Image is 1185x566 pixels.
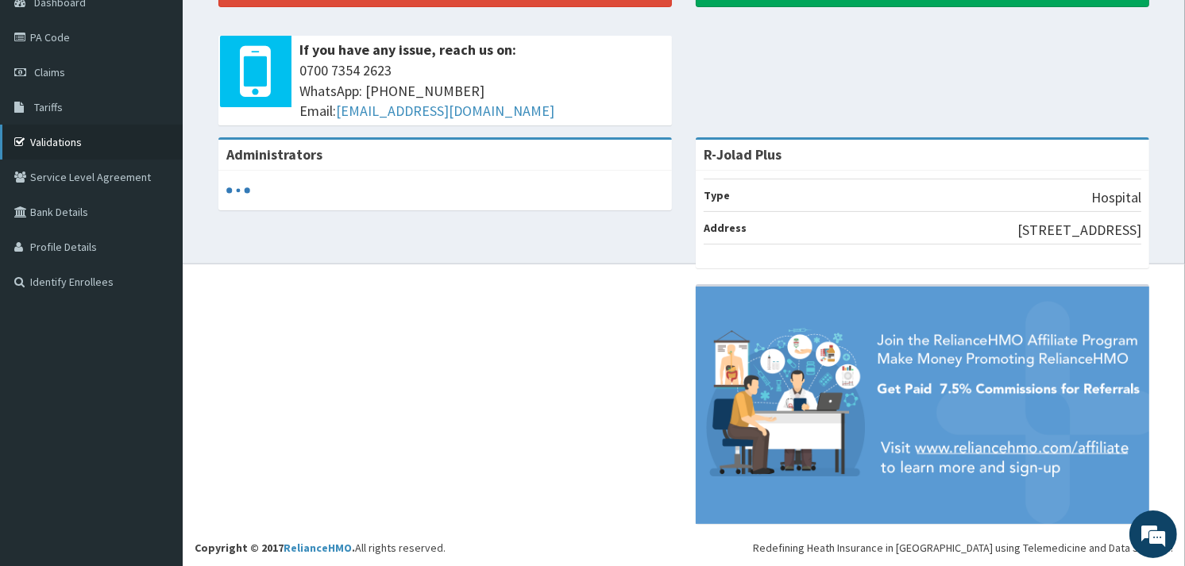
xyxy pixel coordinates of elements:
[1017,220,1141,241] p: [STREET_ADDRESS]
[284,541,352,555] a: RelianceHMO
[34,100,63,114] span: Tariffs
[704,188,730,202] b: Type
[195,541,355,555] strong: Copyright © 2017 .
[299,40,516,59] b: If you have any issue, reach us on:
[704,145,782,164] strong: R-Jolad Plus
[34,65,65,79] span: Claims
[696,287,1149,524] img: provider-team-banner.png
[704,221,747,235] b: Address
[1091,187,1141,208] p: Hospital
[299,60,664,121] span: 0700 7354 2623 WhatsApp: [PHONE_NUMBER] Email:
[753,540,1173,556] div: Redefining Heath Insurance in [GEOGRAPHIC_DATA] using Telemedicine and Data Science!
[336,102,554,120] a: [EMAIL_ADDRESS][DOMAIN_NAME]
[226,179,250,202] svg: audio-loading
[226,145,322,164] b: Administrators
